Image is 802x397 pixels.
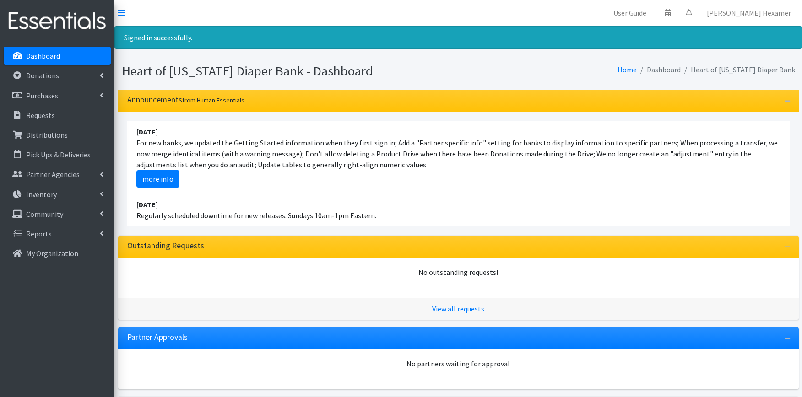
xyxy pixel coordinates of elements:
[4,225,111,243] a: Reports
[127,121,790,193] li: For new banks, we updated the Getting Started information when they first sign in; Add a "Partner...
[127,333,188,342] h3: Partner Approvals
[26,190,57,199] p: Inventory
[114,26,802,49] div: Signed in successfully.
[4,165,111,183] a: Partner Agencies
[618,65,637,74] a: Home
[127,193,790,226] li: Regularly scheduled downtime for new releases: Sundays 10am-1pm Eastern.
[26,111,55,120] p: Requests
[26,130,68,139] p: Distributions
[26,229,52,238] p: Reports
[26,170,80,179] p: Partner Agencies
[606,4,654,22] a: User Guide
[122,63,455,79] h1: Heart of [US_STATE] Diaper Bank - Dashboard
[4,145,111,164] a: Pick Ups & Deliveries
[4,47,111,65] a: Dashboard
[136,200,158,209] strong: [DATE]
[127,95,244,105] h3: Announcements
[4,86,111,105] a: Purchases
[4,244,111,263] a: My Organization
[127,241,204,251] h3: Outstanding Requests
[432,304,484,313] a: View all requests
[182,96,244,104] small: from Human Essentials
[26,91,58,100] p: Purchases
[699,4,798,22] a: [PERSON_NAME] Hexamer
[681,63,795,76] li: Heart of [US_STATE] Diaper Bank
[127,267,790,278] div: No outstanding requests!
[26,249,78,258] p: My Organization
[26,71,59,80] p: Donations
[4,66,111,85] a: Donations
[4,106,111,124] a: Requests
[26,209,63,219] p: Community
[4,205,111,223] a: Community
[637,63,681,76] li: Dashboard
[4,185,111,204] a: Inventory
[127,358,790,369] div: No partners waiting for approval
[136,170,179,188] a: more info
[26,150,91,159] p: Pick Ups & Deliveries
[4,126,111,144] a: Distributions
[4,6,111,37] img: HumanEssentials
[26,51,60,60] p: Dashboard
[136,127,158,136] strong: [DATE]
